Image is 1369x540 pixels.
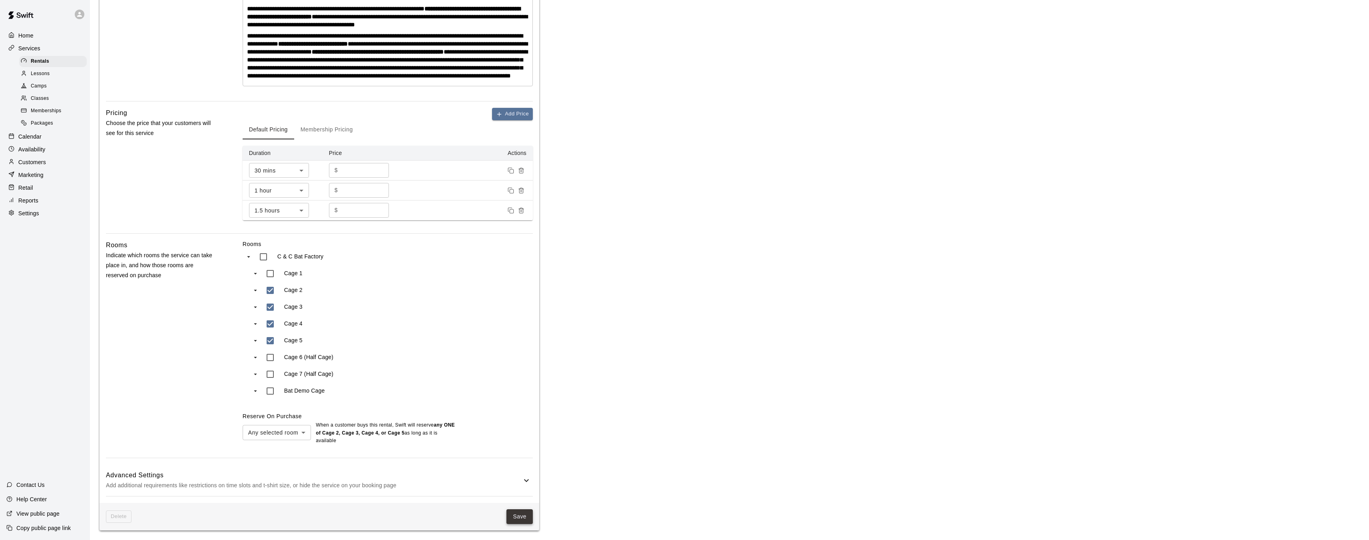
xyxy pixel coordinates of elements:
a: Settings [6,207,84,219]
a: Marketing [6,169,84,181]
span: Rentals [31,58,49,66]
div: Lessons [19,68,87,79]
label: Rooms [243,240,533,248]
a: Memberships [19,105,90,117]
a: Packages [19,117,90,130]
p: Add additional requirements like restrictions on time slots and t-shirt size, or hide the service... [106,480,522,490]
a: Rentals [19,55,90,67]
span: Lessons [31,70,50,78]
th: Duration [243,146,323,161]
p: Customers [18,158,46,166]
button: Duplicate price [506,165,516,176]
a: Calendar [6,131,84,143]
a: Availability [6,143,84,155]
p: $ [335,186,338,195]
div: Memberships [19,105,87,117]
button: Remove price [516,185,526,196]
p: C & C Bat Factory [277,252,323,260]
p: $ [335,166,338,175]
p: Cage 3 [284,303,303,311]
a: Home [6,30,84,42]
p: Reports [18,197,38,204]
p: Cage 6 (Half Cage) [284,353,333,361]
p: Retail [18,184,33,192]
button: Add Price [492,108,533,120]
h6: Advanced Settings [106,470,522,480]
p: $ [335,206,338,214]
div: 1.5 hours [249,203,309,218]
a: Classes [19,93,90,105]
div: 30 mins [249,163,309,178]
button: Duplicate price [506,205,516,216]
p: Contact Us [16,481,45,489]
b: any ONE of Cage 2, Cage 3, Cage 4, or Cage 5 [316,422,455,436]
div: 1 hour [249,183,309,198]
button: Save [506,509,533,524]
p: Help Center [16,495,47,503]
span: This rental can't be deleted because its tied to: credits, [106,510,132,523]
span: Classes [31,95,49,103]
ul: swift facility view [243,248,403,399]
p: Cage 7 (Half Cage) [284,370,333,378]
p: View public page [16,510,60,518]
p: Copy public page link [16,524,71,532]
p: Choose the price that your customers will see for this service [106,118,217,138]
p: Cage 5 [284,336,303,344]
button: Membership Pricing [294,120,359,139]
a: Reports [6,195,84,206]
p: Calendar [18,133,42,141]
h6: Rooms [106,240,128,250]
th: Actions [403,146,533,161]
button: Duplicate price [506,185,516,196]
div: Camps [19,81,87,92]
label: Reserve On Purchase [243,413,302,419]
p: Services [18,44,40,52]
div: Packages [19,118,87,129]
th: Price [323,146,403,161]
span: Camps [31,82,47,90]
p: Home [18,32,34,40]
a: Lessons [19,67,90,80]
button: Remove price [516,165,526,176]
h6: Pricing [106,108,127,118]
p: Settings [18,209,39,217]
div: Classes [19,93,87,104]
p: Availability [18,145,46,153]
p: Bat Demo Cage [284,387,325,395]
button: Remove price [516,205,526,216]
div: Rentals [19,56,87,67]
p: When a customer buys this rental , Swift will reserve as long as it is available [316,421,456,445]
p: Cage 1 [284,269,303,277]
a: Customers [6,156,84,168]
p: Indicate which rooms the service can take place in, and how those rooms are reserved on purchase [106,250,217,281]
span: Memberships [31,107,61,115]
p: Marketing [18,171,44,179]
button: Default Pricing [243,120,294,139]
div: Any selected room [243,425,311,440]
a: Retail [6,182,84,194]
a: Camps [19,80,90,93]
a: Services [6,42,84,54]
p: Cage 2 [284,286,303,294]
div: Advanced SettingsAdd additional requirements like restrictions on time slots and t-shirt size, or... [106,465,533,496]
p: Cage 4 [284,320,303,328]
span: Packages [31,119,53,127]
